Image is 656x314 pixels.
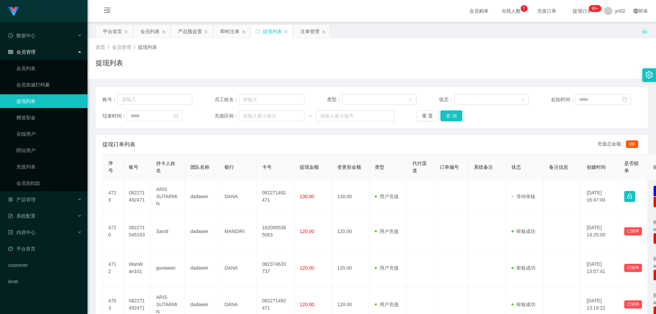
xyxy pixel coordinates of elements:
[151,250,185,286] td: gunawan
[332,180,369,213] td: 130.00
[118,94,192,105] input: 请输入
[224,164,234,170] span: 银行
[300,25,319,38] div: 注单管理
[521,97,525,102] i: 图标: down
[304,112,316,120] span: ~
[569,9,595,13] span: 提现订单
[262,164,272,170] span: 卡号
[626,140,638,148] span: 980
[220,25,240,38] div: 即时注单
[102,112,126,120] span: 结束时间：
[551,96,575,103] span: 起始时间：
[624,264,642,272] button: 已锁单
[8,7,19,16] img: logo.9652507e.png
[327,96,342,103] span: 类型：
[624,191,635,202] button: 图标: lock
[219,250,257,286] td: DANA
[138,44,157,50] span: 提现列表
[178,25,202,38] div: 产品预设置
[597,140,641,149] div: 充值总金额：
[103,25,122,38] div: 平台首页
[257,250,294,286] td: 082374633737
[215,112,238,120] span: 充值区间：
[337,164,361,170] span: 变更前金额
[239,110,304,121] input: 请输入最小值为
[284,30,288,34] i: 图标: close
[8,33,36,38] span: 数据中心
[316,110,394,121] input: 请输入最大值为
[624,300,642,309] button: 已锁单
[8,242,82,256] a: 图标: dashboard平台首页
[108,161,113,173] span: 序号
[440,164,459,170] span: 订单编号
[511,302,535,307] span: 审核成功
[242,30,246,34] i: 图标: close
[511,194,535,199] span: 等待审核
[185,250,219,286] td: dadawei
[581,180,619,213] td: [DATE] 16:47:00
[16,94,82,108] a: 提现列表
[416,110,438,121] button: 重 置
[8,214,13,218] i: 图标: form
[300,164,319,170] span: 提现金额
[151,213,185,250] td: Sandi
[300,194,314,199] span: 130.00
[8,258,82,272] a: customer
[16,111,82,124] a: 赠送彩金
[408,97,412,102] i: 图标: down
[375,302,399,307] span: 用户充值
[215,96,238,103] span: 员工姓名：
[102,140,135,149] span: 提现订单列表
[549,164,568,170] span: 备注信息
[8,230,13,235] i: 图标: profile
[624,161,639,173] span: 是否锁单
[322,30,326,34] i: 图标: close
[204,30,208,34] i: 图标: close
[498,9,524,13] span: 在线人数
[300,229,314,234] span: 120.00
[439,96,454,103] span: 状态：
[633,9,638,13] i: 图标: global
[174,113,178,118] i: 图标: calendar
[219,213,257,250] td: MANDIRI
[534,9,560,13] span: 充值订单
[412,161,427,173] span: 代付渠道
[624,227,642,235] button: 已锁单
[16,127,82,141] a: 在线用户
[96,58,123,68] h1: 提现列表
[103,250,123,286] td: 4712
[123,180,151,213] td: 082271492471
[587,164,606,170] span: 创建时间
[332,213,369,250] td: 120.00
[190,164,209,170] span: 团队名称
[511,229,535,234] span: 审核成功
[8,197,13,202] i: 图标: appstore-o
[108,44,109,50] span: /
[239,94,304,105] input: 请输入
[511,265,535,271] span: 审核成功
[151,180,185,213] td: ARIS SUTARMIN
[581,213,619,250] td: [DATE] 14:25:00
[140,25,160,38] div: 会员列表
[16,78,82,92] a: 会员加减打码量
[103,213,123,250] td: 4720
[96,44,105,50] span: 首页
[129,164,138,170] span: 账号
[474,164,493,170] span: 系统备注
[257,213,294,250] td: 1620005365063
[134,44,135,50] span: /
[332,250,369,286] td: 120.00
[8,33,13,38] i: 图标: check-circle-o
[8,230,36,235] span: 内容中心
[185,180,219,213] td: dadawei
[8,49,36,55] span: 会员管理
[8,213,36,219] span: 系统配置
[622,97,627,102] i: 图标: calendar
[255,29,260,34] i: 图标: sync
[16,62,82,75] a: 会员列表
[162,30,166,34] i: 图标: close
[112,44,131,50] span: 会员管理
[375,164,384,170] span: 类型
[300,265,314,271] span: 120.00
[8,275,82,288] a: level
